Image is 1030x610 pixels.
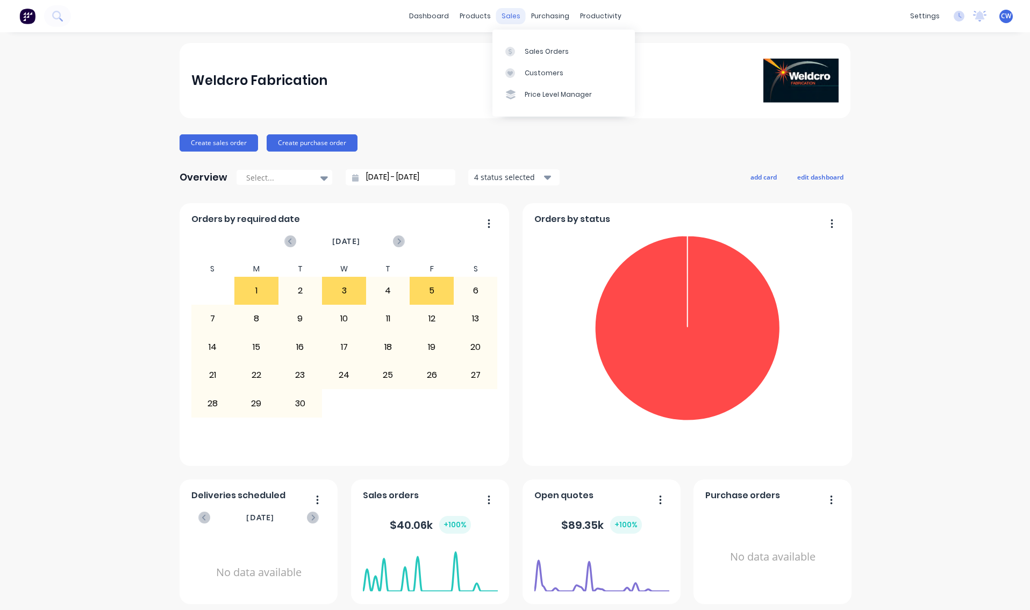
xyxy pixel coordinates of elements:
a: Customers [492,62,635,84]
span: Purchase orders [705,489,780,502]
div: 9 [279,305,322,332]
div: Sales Orders [525,47,569,56]
div: Price Level Manager [525,90,592,99]
div: 15 [235,334,278,361]
div: F [410,261,454,277]
button: Create purchase order [267,134,357,152]
a: dashboard [404,8,454,24]
button: Create sales order [180,134,258,152]
div: 7 [191,305,234,332]
div: 22 [235,362,278,389]
span: Open quotes [534,489,593,502]
div: S [191,261,235,277]
div: W [322,261,366,277]
button: edit dashboard [790,170,850,184]
div: 3 [323,277,366,304]
div: S [454,261,498,277]
span: Orders by required date [191,213,300,226]
span: Orders by status [534,213,610,226]
div: + 100 % [610,516,642,534]
img: Factory [19,8,35,24]
div: sales [496,8,526,24]
div: $ 89.35k [561,516,642,534]
div: No data available [705,506,840,608]
div: productivity [575,8,627,24]
img: Weldcro Fabrication [763,59,839,103]
div: 20 [454,334,497,361]
div: settings [905,8,945,24]
div: 5 [410,277,453,304]
button: 4 status selected [468,169,560,185]
div: 27 [454,362,497,389]
div: Overview [180,167,227,188]
div: 2 [279,277,322,304]
div: 4 [367,277,410,304]
div: 1 [235,277,278,304]
div: 6 [454,277,497,304]
div: T [366,261,410,277]
div: No data available [191,537,326,608]
a: Price Level Manager [492,84,635,105]
div: 12 [410,305,453,332]
div: T [278,261,323,277]
div: purchasing [526,8,575,24]
div: 26 [410,362,453,389]
div: 14 [191,334,234,361]
div: 21 [191,362,234,389]
div: 13 [454,305,497,332]
div: 16 [279,334,322,361]
div: M [234,261,278,277]
div: 24 [323,362,366,389]
div: 17 [323,334,366,361]
div: 18 [367,334,410,361]
div: $ 40.06k [390,516,471,534]
span: CW [1001,11,1011,21]
span: [DATE] [246,512,274,523]
div: 30 [279,390,322,417]
span: [DATE] [332,235,360,247]
button: add card [743,170,784,184]
span: Deliveries scheduled [191,489,285,502]
div: Weldcro Fabrication [191,70,327,91]
div: 11 [367,305,410,332]
div: + 100 % [439,516,471,534]
div: 19 [410,334,453,361]
div: 23 [279,362,322,389]
span: Sales orders [363,489,419,502]
div: 25 [367,362,410,389]
div: 29 [235,390,278,417]
div: 28 [191,390,234,417]
div: 10 [323,305,366,332]
div: 8 [235,305,278,332]
div: products [454,8,496,24]
div: Customers [525,68,563,78]
a: Sales Orders [492,40,635,62]
div: 4 status selected [474,171,542,183]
